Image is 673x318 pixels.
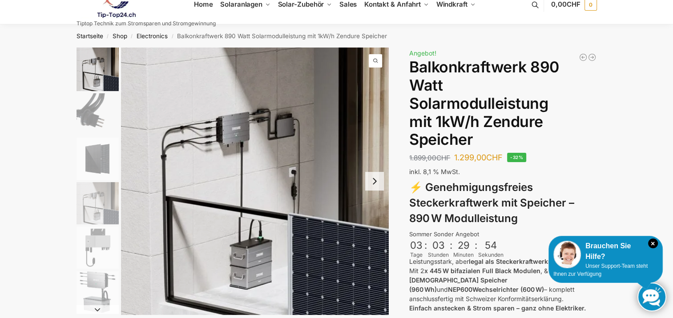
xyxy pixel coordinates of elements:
[121,48,389,315] li: 1 / 6
[77,93,119,135] img: Anschlusskabel-3meter_schweizer-stecker
[77,32,103,40] a: Startseite
[74,181,119,225] li: 4 / 6
[409,276,508,293] strong: [DEMOGRAPHIC_DATA] Speicher (960 Wh)
[409,58,596,149] h1: Balkonkraftwerk 890 Watt Solarmodulleistung mit 1kW/h Zendure Speicher
[77,182,119,224] img: Zendure-solar-flow-Batteriespeicher für Balkonkraftwerke
[410,239,423,251] div: 03
[74,225,119,270] li: 5 / 6
[409,49,436,57] span: Angebot!
[588,53,596,62] a: Steckerkraftwerk mit 4 KW Speicher und 8 Solarmodulen mit 3600 Watt
[103,33,113,40] span: /
[77,21,216,26] p: Tiptop Technik zum Stromsparen und Stromgewinnung
[454,239,473,251] div: 29
[424,267,540,274] strong: x 445 W bifazialen Full Black Modulen
[77,271,119,313] img: Zendure-Solaflow
[436,154,450,162] span: CHF
[409,230,596,239] div: Sommer Sonder Angebot
[168,33,177,40] span: /
[553,263,648,277] span: Unser Support-Team steht Ihnen zur Verfügung
[409,154,450,162] bdi: 1.899,00
[113,32,127,40] a: Shop
[74,270,119,314] li: 6 / 6
[475,239,477,257] div: :
[553,241,658,262] div: Brauchen Sie Hilfe?
[365,172,384,191] button: Next slide
[429,239,448,251] div: 03
[77,138,119,180] img: Maysun
[74,136,119,181] li: 3 / 6
[448,286,544,293] strong: NEP600Wechselrichter (600 W)
[409,180,596,226] h3: ⚡ Genehmigungsfreies Steckerkraftwerk mit Speicher – 890 W Modulleistung
[553,241,581,268] img: Customer service
[77,305,119,314] button: Next slide
[424,239,427,257] div: :
[453,251,474,259] div: Minuten
[450,239,452,257] div: :
[469,258,548,265] strong: legal als Steckerkraftwerk
[74,92,119,136] li: 2 / 6
[409,257,596,313] p: Leistungsstark, aber nutzbar! Mit 2 , & und – komplett anschlussfertig mit Schweizer Konformitäts...
[648,238,658,248] i: Schließen
[137,32,168,40] a: Electronics
[507,153,526,162] span: -32%
[77,48,119,91] img: Zendure-solar-flow-Batteriespeicher für Balkonkraftwerke
[428,251,449,259] div: Stunden
[486,153,503,162] span: CHF
[74,48,119,92] li: 1 / 6
[409,251,423,259] div: Tage
[479,239,503,251] div: 54
[409,168,460,175] span: inkl. 8,1 % MwSt.
[579,53,588,62] a: Balkonkraftwerk 890 Watt Solarmodulleistung mit 2kW/h Zendure Speicher
[121,48,389,315] a: Znedure solar flow Batteriespeicher fuer BalkonkraftwerkeZnedure solar flow Batteriespeicher fuer...
[77,227,119,269] img: nep-microwechselrichter-600w
[127,33,137,40] span: /
[121,48,389,315] img: Zendure-solar-flow-Batteriespeicher für Balkonkraftwerke
[409,304,586,312] strong: Einfach anstecken & Strom sparen – ganz ohne Elektriker.
[454,153,503,162] bdi: 1.299,00
[478,251,504,259] div: Sekunden
[60,24,613,48] nav: Breadcrumb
